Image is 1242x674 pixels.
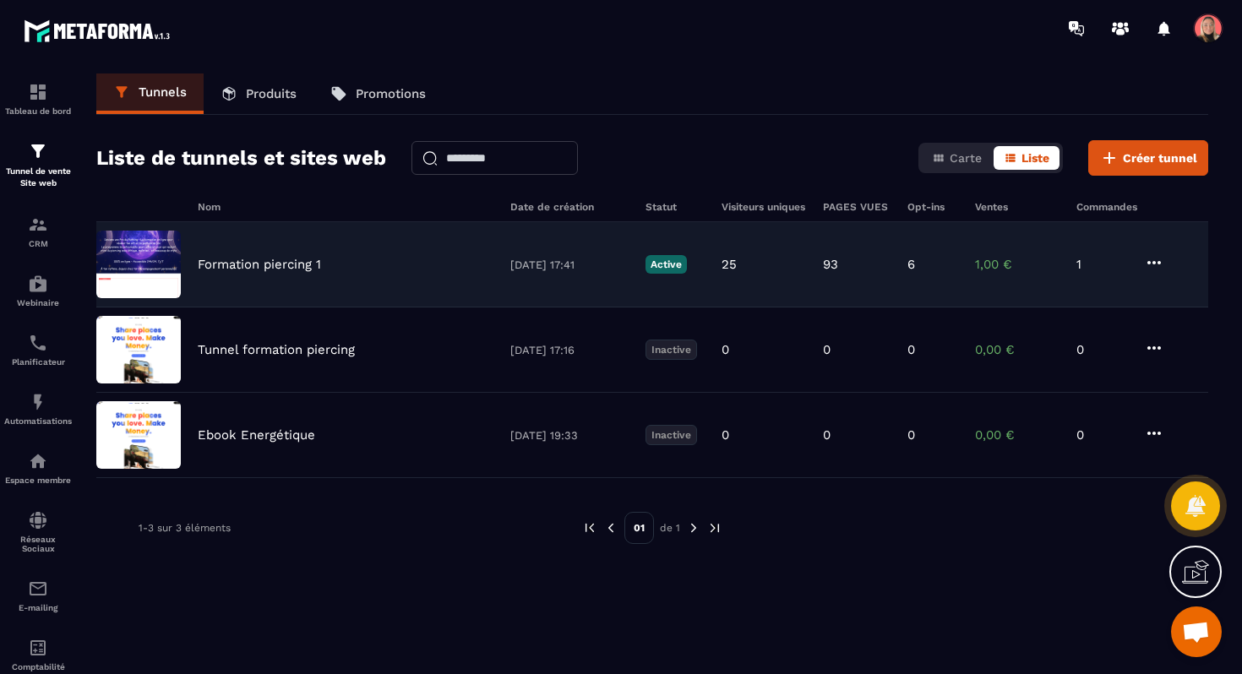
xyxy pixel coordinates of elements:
a: schedulerschedulerPlanificateur [4,320,72,379]
button: Carte [922,146,992,170]
span: Créer tunnel [1123,149,1197,166]
p: Promotions [356,86,426,101]
p: 0 [823,427,831,443]
h6: Date de création [510,201,629,213]
p: 6 [907,257,915,272]
img: scheduler [28,333,48,353]
p: 0 [907,342,915,357]
img: formation [28,82,48,102]
p: CRM [4,239,72,248]
p: 0 [722,342,729,357]
a: formationformationCRM [4,202,72,261]
a: Tunnels [96,73,204,114]
span: Carte [950,151,982,165]
p: 1,00 € [975,257,1060,272]
h2: Liste de tunnels et sites web [96,141,386,175]
p: Tunnel formation piercing [198,342,355,357]
h6: Statut [646,201,705,213]
p: 01 [624,512,654,544]
img: accountant [28,638,48,658]
p: Webinaire [4,298,72,307]
img: next [707,520,722,535]
p: [DATE] 17:41 [510,258,629,271]
p: 25 [722,257,737,272]
a: formationformationTableau de bord [4,69,72,128]
p: Planificateur [4,357,72,367]
img: email [28,579,48,599]
img: formation [28,141,48,161]
p: Inactive [646,425,697,445]
p: 0 [823,342,831,357]
a: automationsautomationsWebinaire [4,261,72,320]
p: Comptabilité [4,662,72,671]
p: 0 [907,427,915,443]
h6: Ventes [975,201,1060,213]
a: formationformationTunnel de vente Site web [4,128,72,202]
button: Créer tunnel [1088,140,1208,176]
img: automations [28,451,48,471]
p: Active [646,255,687,274]
div: Ouvrir le chat [1171,606,1222,657]
span: Liste [1021,151,1049,165]
a: automationsautomationsAutomatisations [4,379,72,438]
p: Réseaux Sociaux [4,535,72,553]
p: Automatisations [4,416,72,426]
a: Produits [204,73,313,114]
p: 0 [1076,342,1127,357]
img: automations [28,274,48,294]
img: prev [582,520,597,535]
p: Produits [246,86,297,101]
p: Inactive [646,340,697,360]
img: social-network [28,510,48,530]
img: prev [603,520,618,535]
p: Ebook Energétique [198,427,315,443]
p: Tunnels [139,84,187,100]
h6: Commandes [1076,201,1137,213]
img: image [96,401,181,469]
p: [DATE] 19:33 [510,429,629,442]
a: social-networksocial-networkRéseaux Sociaux [4,497,72,566]
p: 1 [1076,257,1127,272]
p: 0,00 € [975,427,1060,443]
h6: Opt-ins [907,201,958,213]
p: 1-3 sur 3 éléments [139,522,231,534]
button: Liste [994,146,1060,170]
h6: Visiteurs uniques [722,201,806,213]
p: de 1 [660,521,680,535]
h6: PAGES VUES [823,201,891,213]
img: formation [28,215,48,235]
h6: Nom [198,201,493,213]
img: image [96,231,181,298]
p: Tableau de bord [4,106,72,116]
img: automations [28,392,48,412]
a: automationsautomationsEspace membre [4,438,72,497]
p: E-mailing [4,603,72,612]
p: 0 [1076,427,1127,443]
p: 0,00 € [975,342,1060,357]
p: Formation piercing 1 [198,257,321,272]
a: Promotions [313,73,443,114]
p: [DATE] 17:16 [510,344,629,356]
img: image [96,316,181,383]
p: Tunnel de vente Site web [4,166,72,189]
a: emailemailE-mailing [4,566,72,625]
p: 0 [722,427,729,443]
img: next [686,520,701,535]
p: Espace membre [4,476,72,485]
img: logo [24,15,176,46]
p: 93 [823,257,838,272]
